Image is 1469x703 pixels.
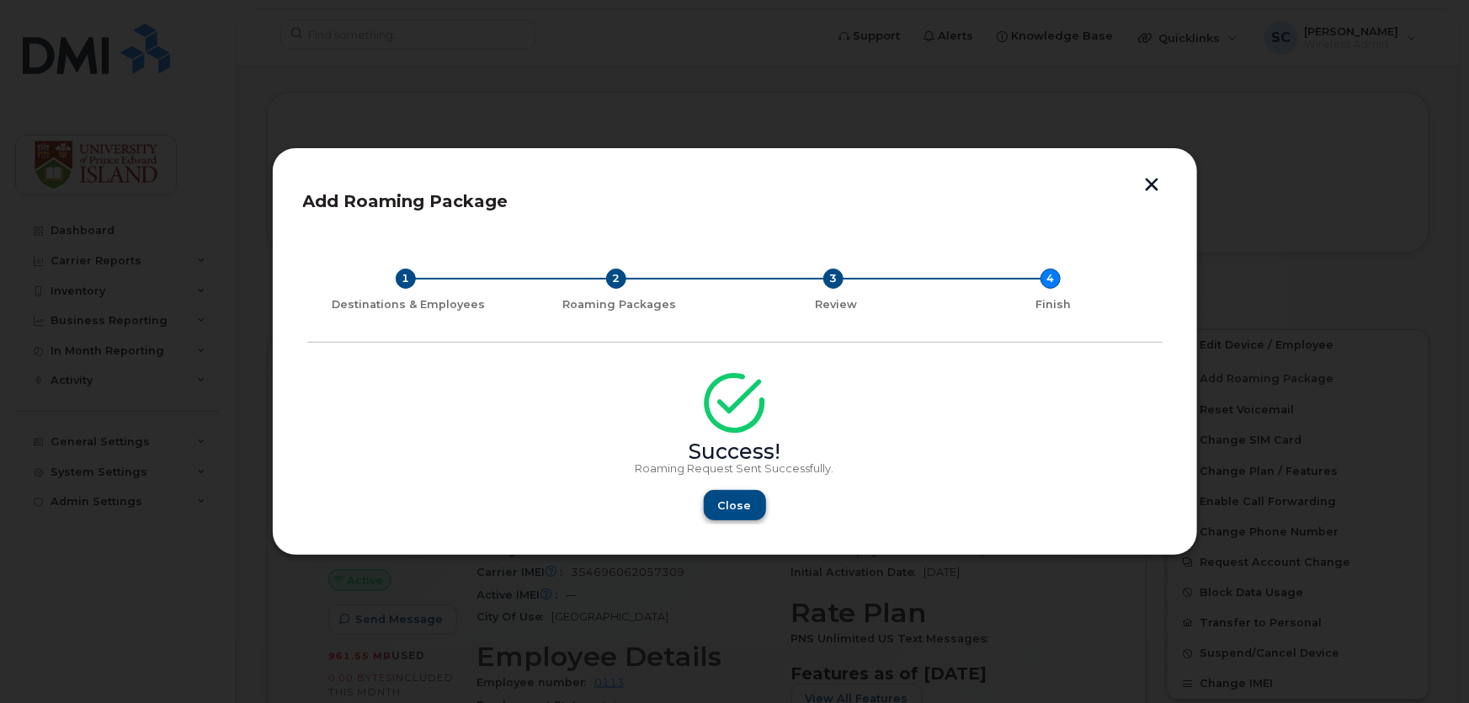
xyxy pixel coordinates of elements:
button: Close [704,490,766,520]
div: 1 [396,269,416,289]
div: Destinations & Employees [314,298,504,312]
p: Roaming Request Sent Successfully. [307,462,1163,476]
span: Add Roaming Package [303,191,508,211]
div: Review [735,298,939,312]
div: Roaming Packages [518,298,721,312]
div: Success! [307,445,1163,459]
div: 2 [606,269,626,289]
div: 3 [823,269,844,289]
span: Close [718,498,752,514]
